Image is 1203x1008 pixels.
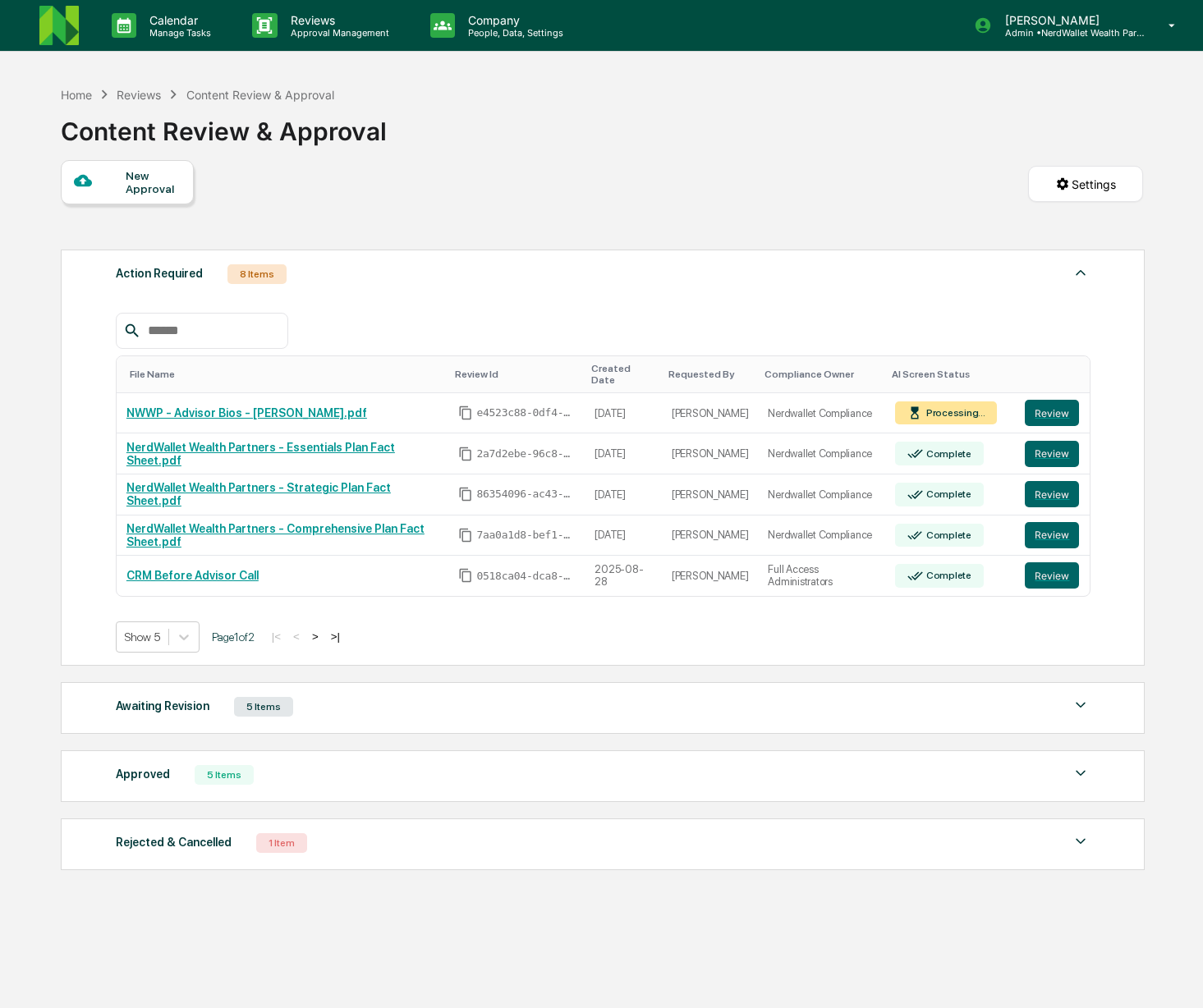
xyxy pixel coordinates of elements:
[278,13,397,27] p: Reviews
[476,447,575,460] span: 2a7d2ebe-96c8-4c06-b7f6-ad809dd87dd0
[758,515,885,557] td: Nerdwallet Compliance
[476,570,575,583] span: 0518ca04-dca8-4ae0-a767-ef58864fa02b
[1028,369,1082,380] div: Toggle SortBy
[1071,832,1091,851] img: caret
[1025,562,1079,589] button: Review
[585,393,661,434] td: [DATE]
[1025,522,1079,548] button: Review
[1025,441,1079,467] button: Review
[662,556,759,596] td: [PERSON_NAME]
[923,488,971,500] div: Complete
[307,630,324,644] button: >
[267,630,286,644] button: |<
[455,369,578,380] div: Toggle SortBy
[662,393,759,434] td: [PERSON_NAME]
[1028,166,1143,202] button: Settings
[1071,695,1091,715] img: caret
[585,556,661,596] td: 2025-08-28
[585,433,661,474] td: [DATE]
[1025,481,1079,507] button: Review
[116,695,209,717] div: Awaiting Revision
[758,474,885,515] td: Nerdwallet Compliance
[126,522,425,548] a: NerdWallet Wealth Partners - Comprehensive Plan Fact Sheet.pdf
[116,832,232,853] div: Rejected & Cancelled
[923,529,971,541] div: Complete
[992,27,1145,39] p: Admin • NerdWallet Wealth Partners
[288,630,305,644] button: <
[458,447,473,461] span: Copy Id
[923,448,971,460] div: Complete
[1150,954,1195,998] iframe: Open customer support
[458,405,473,420] span: Copy Id
[591,363,654,386] div: Toggle SortBy
[126,406,367,419] a: NWWP - Advisor Bios - [PERSON_NAME].pdf
[136,13,219,27] p: Calendar
[186,88,334,102] div: Content Review & Approval
[1071,263,1091,282] img: caret
[758,393,885,434] td: Nerdwallet Compliance
[476,488,575,501] span: 86354096-ac43-4d01-ba61-ba6da9c8ebd1
[458,487,473,502] span: Copy Id
[227,264,287,284] div: 8 Items
[116,763,170,785] div: Approved
[136,27,219,39] p: Manage Tasks
[585,515,661,557] td: [DATE]
[61,103,387,146] div: Content Review & Approval
[126,481,391,507] a: NerdWallet Wealth Partners - Strategic Plan Fact Sheet.pdf
[992,13,1145,27] p: [PERSON_NAME]
[662,433,759,474] td: [PERSON_NAME]
[758,433,885,474] td: Nerdwallet Compliance
[61,88,92,102] div: Home
[126,169,181,195] div: New Approval
[765,369,879,380] div: Toggle SortBy
[126,569,259,582] a: CRM Before Advisor Call
[130,369,443,380] div: Toggle SortBy
[923,570,971,581] div: Complete
[455,27,572,39] p: People, Data, Settings
[455,13,572,27] p: Company
[126,441,395,467] a: NerdWallet Wealth Partners - Essentials Plan Fact Sheet.pdf
[892,369,1008,380] div: Toggle SortBy
[116,263,203,284] div: Action Required
[585,474,661,515] td: [DATE]
[1071,763,1091,783] img: caret
[662,474,759,515] td: [PERSON_NAME]
[458,528,473,543] span: Copy Id
[212,630,255,644] span: Page 1 of 2
[1025,400,1079,426] button: Review
[758,556,885,596] td: Full Access Administrators
[278,27,397,39] p: Approval Management
[234,697,293,717] div: 5 Items
[39,6,79,45] img: logo
[195,765,254,785] div: 5 Items
[923,407,985,419] div: Processing...
[662,515,759,557] td: [PERSON_NAME]
[476,406,575,419] span: e4523c88-0df4-4e1a-9b00-6026178afce9
[668,369,752,380] div: Toggle SortBy
[256,833,307,853] div: 1 Item
[326,630,345,644] button: >|
[117,88,161,102] div: Reviews
[476,529,575,542] span: 7aa0a1d8-bef1-4110-8d1c-c48bd9ec1c86
[458,568,473,583] span: Copy Id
